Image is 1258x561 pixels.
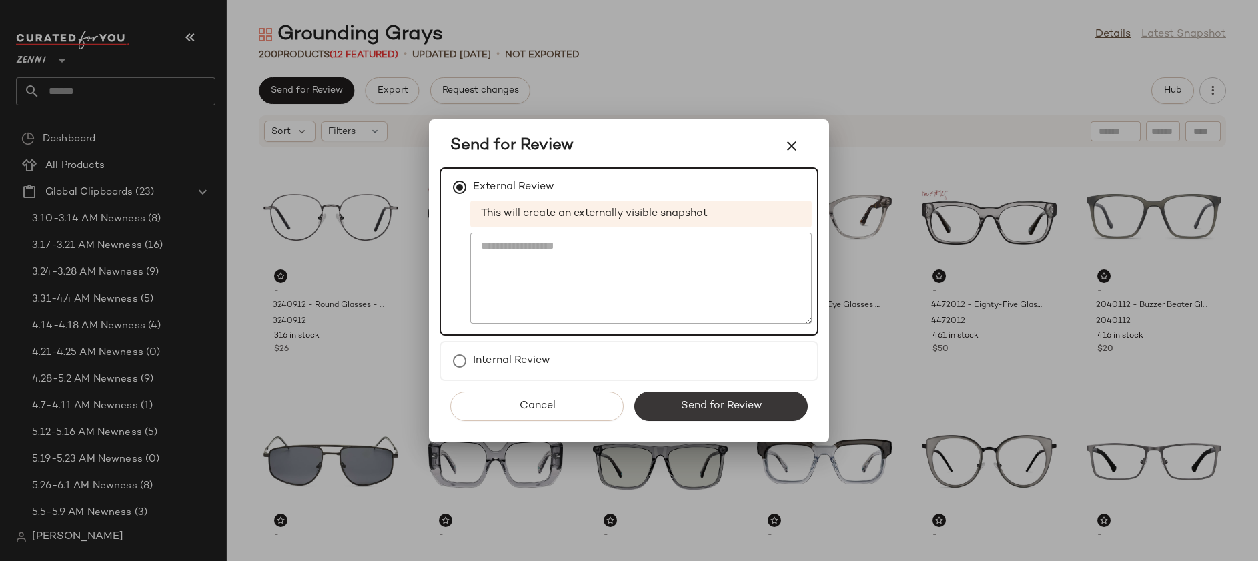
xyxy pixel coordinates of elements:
[450,392,624,421] button: Cancel
[518,400,555,412] span: Cancel
[470,201,812,227] span: This will create an externally visible snapshot
[473,348,550,374] label: Internal Review
[634,392,808,421] button: Send for Review
[450,135,574,157] span: Send for Review
[473,174,554,201] label: External Review
[680,400,762,412] span: Send for Review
